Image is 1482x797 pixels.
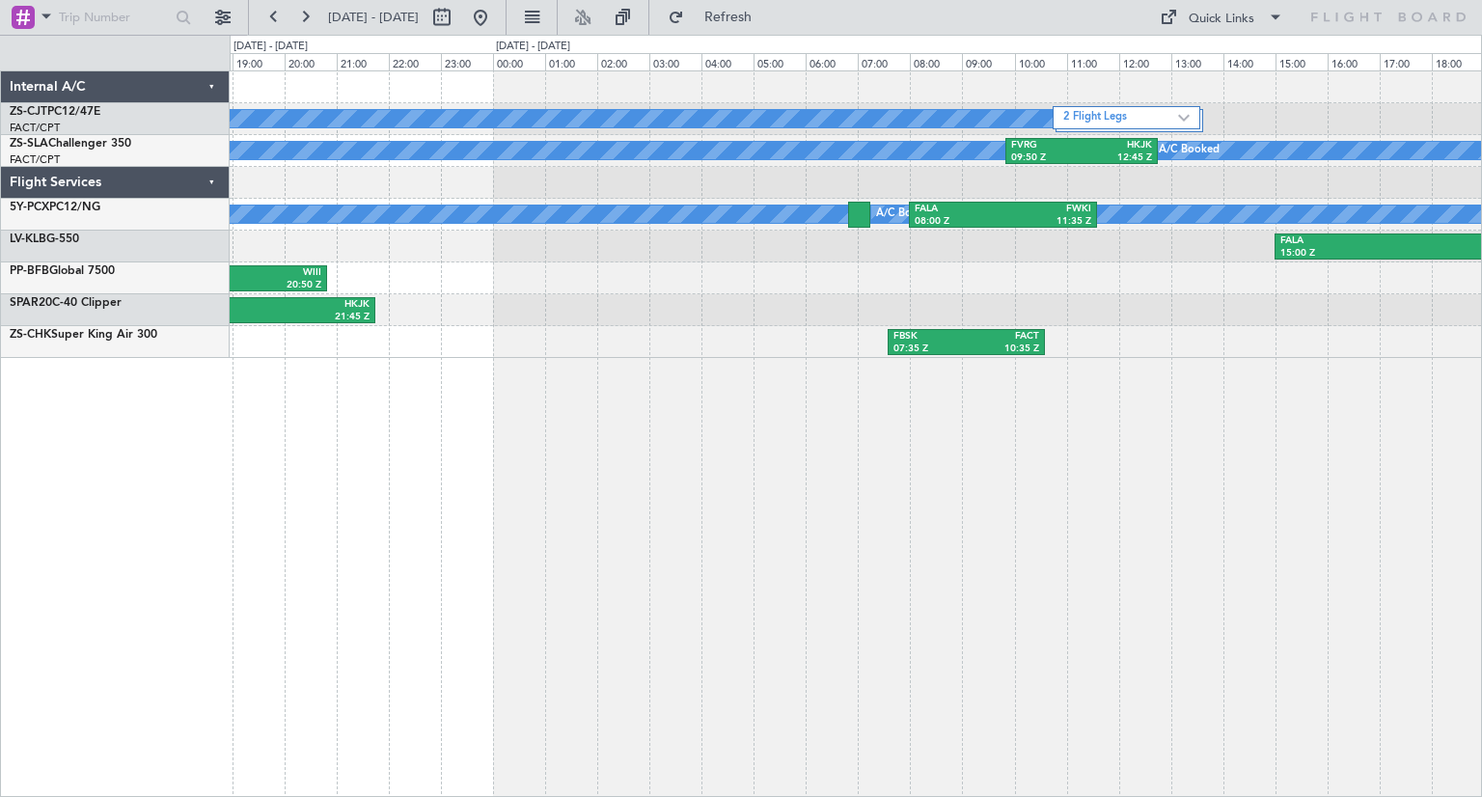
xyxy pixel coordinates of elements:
[185,298,278,312] div: FALA
[233,39,308,55] div: [DATE] - [DATE]
[966,330,1038,344] div: FACT
[1063,110,1178,126] label: 2 Flight Legs
[337,53,389,70] div: 21:00
[389,53,441,70] div: 22:00
[10,138,131,150] a: ZS-SLAChallenger 350
[10,265,49,277] span: PP-BFB
[10,234,79,245] a: LV-KLBG-550
[1003,203,1091,216] div: FWKI
[1328,53,1380,70] div: 16:00
[966,343,1038,356] div: 10:35 Z
[893,343,966,356] div: 07:35 Z
[10,202,100,213] a: 5Y-PCXPC12/NG
[10,106,47,118] span: ZS-CJT
[1003,215,1091,229] div: 11:35 Z
[1223,53,1276,70] div: 14:00
[10,297,122,309] a: SPAR20C-40 Clipper
[910,53,962,70] div: 08:00
[328,9,419,26] span: [DATE] - [DATE]
[441,53,493,70] div: 23:00
[1015,53,1067,70] div: 10:00
[876,200,937,229] div: A/C Booked
[10,329,157,341] a: ZS-CHKSuper King Air 300
[597,53,649,70] div: 02:00
[285,53,337,70] div: 20:00
[858,53,910,70] div: 07:00
[277,311,370,324] div: 21:45 Z
[10,265,115,277] a: PP-BFBGlobal 7500
[10,121,60,135] a: FACT/CPT
[1067,53,1119,70] div: 11:00
[1119,53,1171,70] div: 12:00
[10,234,46,245] span: LV-KLB
[1276,53,1328,70] div: 15:00
[1171,53,1223,70] div: 13:00
[1011,139,1082,152] div: FVRG
[1011,151,1082,165] div: 09:50 Z
[1189,10,1254,29] div: Quick Links
[659,2,775,33] button: Refresh
[10,152,60,167] a: FACT/CPT
[915,215,1002,229] div: 08:00 Z
[915,203,1002,216] div: FALA
[545,53,597,70] div: 01:00
[10,297,52,309] span: SPAR20
[10,202,49,213] span: 5Y-PCX
[10,106,100,118] a: ZS-CJTPC12/47E
[1082,139,1152,152] div: HKJK
[962,53,1014,70] div: 09:00
[496,39,570,55] div: [DATE] - [DATE]
[493,53,545,70] div: 00:00
[688,11,769,24] span: Refresh
[893,330,966,344] div: FBSK
[1178,114,1190,122] img: arrow-gray.svg
[10,329,51,341] span: ZS-CHK
[1159,136,1220,165] div: A/C Booked
[754,53,806,70] div: 05:00
[701,53,754,70] div: 04:00
[233,53,285,70] div: 19:00
[10,138,48,150] span: ZS-SLA
[1380,53,1432,70] div: 17:00
[185,311,278,324] div: 18:00 Z
[1150,2,1293,33] button: Quick Links
[806,53,858,70] div: 06:00
[649,53,701,70] div: 03:00
[59,3,170,32] input: Trip Number
[277,298,370,312] div: HKJK
[1082,151,1152,165] div: 12:45 Z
